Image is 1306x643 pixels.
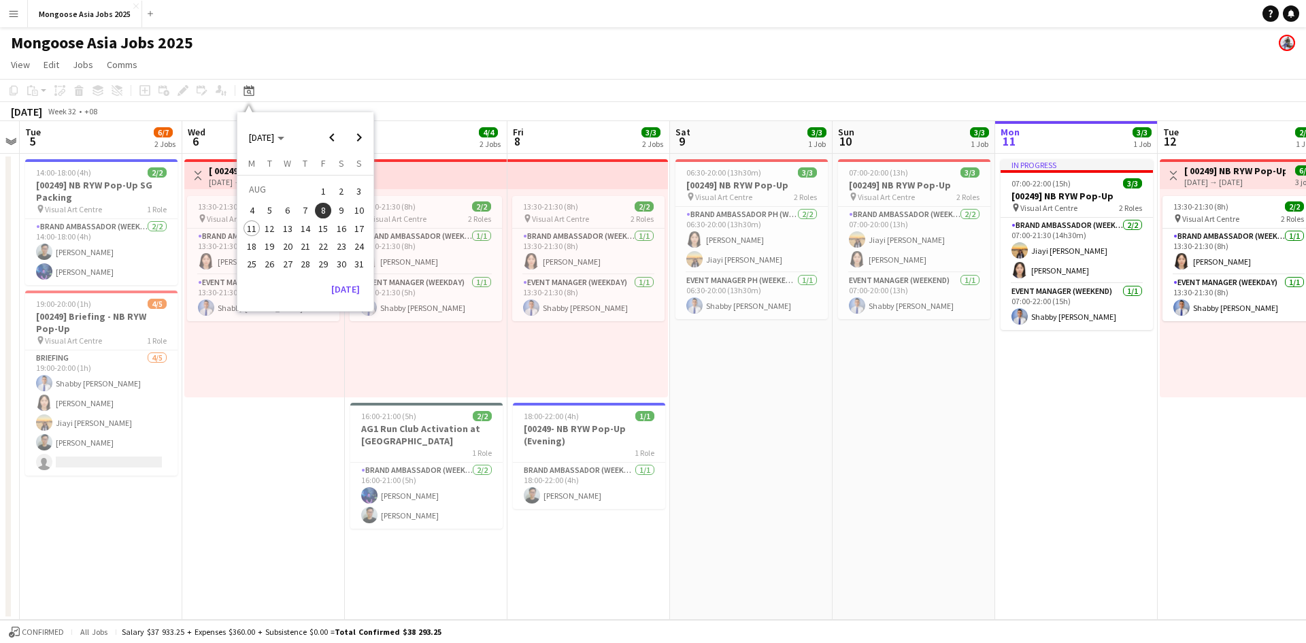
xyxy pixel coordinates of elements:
span: M [248,157,255,169]
span: 13:30-21:30 (8h) [198,201,253,212]
span: 10 [351,203,367,219]
span: 21 [297,238,314,254]
span: 29 [315,256,331,272]
span: 8 [511,133,524,149]
button: 22-08-2025 [314,237,332,255]
span: 2 Roles [956,192,979,202]
span: W [284,157,291,169]
button: 21-08-2025 [297,237,314,255]
app-job-card: 06:30-20:00 (13h30m)3/3[00249] NB RYW Pop-Up Visual Art Centre2 RolesBrand Ambassador PH (weekend... [675,159,828,319]
div: 07:00-20:00 (13h)3/3[00249] NB RYW Pop-Up Visual Art Centre2 RolesBrand Ambassador (weekend)2/207... [838,159,990,319]
span: S [356,157,362,169]
button: 30-08-2025 [332,255,350,273]
span: 3 [351,182,367,201]
span: 4/4 [479,127,498,137]
span: 3/3 [798,167,817,178]
span: Tue [25,126,41,138]
span: Sat [675,126,690,138]
span: 27 [280,256,296,272]
span: 3/3 [1133,127,1152,137]
span: 2/2 [472,201,491,212]
button: Next month [346,124,373,151]
div: +08 [84,106,97,116]
app-card-role: Brand Ambassador (weekday)1/113:30-21:30 (8h)[PERSON_NAME] [187,229,339,275]
span: 2/2 [148,167,167,178]
span: 2/2 [1285,201,1304,212]
app-card-role: Event Manager (weekday)1/116:30-21:30 (5h)Shabby [PERSON_NAME] [350,275,502,321]
span: 2 Roles [1119,203,1142,213]
span: 10 [836,133,854,149]
app-job-card: 16:00-21:00 (5h)2/2AG1 Run Club Activation at [GEOGRAPHIC_DATA]1 RoleBrand Ambassador (weekday)2/... [350,403,503,529]
span: 18 [244,238,260,254]
span: Edit [44,59,59,71]
span: Jobs [73,59,93,71]
span: Sun [838,126,854,138]
span: 9 [333,203,350,219]
span: 1/1 [635,411,654,421]
span: Fri [513,126,524,138]
div: 2 Jobs [154,139,175,149]
span: 1 Role [472,448,492,458]
h3: [00249] NB RYW Pop-Up SG Packing [25,179,178,203]
button: 28-08-2025 [297,255,314,273]
span: 30 [333,256,350,272]
span: 19:00-20:00 (1h) [36,299,91,309]
div: 2 Jobs [480,139,501,149]
span: 1 Role [147,335,167,346]
h3: [00249] NB RYW Pop-Up [1001,190,1153,202]
span: 9 [673,133,690,149]
div: 1 Job [971,139,988,149]
span: 16 [333,220,350,237]
button: 10-08-2025 [350,201,368,219]
span: 16:00-21:00 (5h) [361,411,416,421]
span: Visual Art Centre [1020,203,1077,213]
span: Visual Art Centre [1182,214,1239,224]
span: 11 [999,133,1020,149]
div: In progress [1001,159,1153,170]
app-card-role: Brand Ambassador (weekday)2/214:00-18:00 (4h)[PERSON_NAME][PERSON_NAME] [25,219,178,285]
span: Week 32 [45,106,79,116]
span: 13 [280,220,296,237]
span: 2 Roles [794,192,817,202]
span: 5 [23,133,41,149]
app-card-role: Event Manager (weekday)1/113:30-21:30 (8h)Shabby [PERSON_NAME] [512,275,665,321]
div: [DATE] → [DATE] [1184,177,1286,187]
span: Mon [1001,126,1020,138]
app-card-role: Brand Ambassador (weekday)2/216:00-21:00 (5h)[PERSON_NAME][PERSON_NAME] [350,463,503,529]
app-job-card: 13:30-21:30 (8h)2/2 Visual Art Centre2 RolesBrand Ambassador (weekday)1/113:30-21:30 (8h)[PERSON_... [350,196,502,321]
button: 02-08-2025 [332,180,350,201]
h3: [00249] Briefing - NB RYW Pop-Up [25,310,178,335]
span: 07:00-20:00 (13h) [849,167,908,178]
span: 6 [280,203,296,219]
span: 07:00-22:00 (15h) [1011,178,1071,188]
button: 20-08-2025 [279,237,297,255]
span: 15 [315,220,331,237]
button: 06-08-2025 [279,201,297,219]
button: Previous month [318,124,346,151]
span: 3/3 [960,167,979,178]
span: 3/3 [970,127,989,137]
span: 7 [297,203,314,219]
button: [DATE] [326,278,365,300]
span: 8 [315,203,331,219]
span: Visual Art Centre [532,214,589,224]
span: 2/2 [635,201,654,212]
span: 20 [280,238,296,254]
app-card-role: Brand Ambassador (weekday)1/113:30-21:30 (8h)[PERSON_NAME] [512,229,665,275]
span: Total Confirmed $38 293.25 [335,627,441,637]
span: 6/7 [154,127,173,137]
span: 06:30-20:00 (13h30m) [686,167,761,178]
a: Comms [101,56,143,73]
div: 19:00-20:00 (1h)4/5[00249] Briefing - NB RYW Pop-Up Visual Art Centre1 RoleBriefing4/519:00-20:00... [25,291,178,476]
span: Visual Art Centre [207,214,264,224]
h3: [ 00249] NB RYW Pop-Up [1184,165,1286,177]
app-card-role: Brand Ambassador (weekday)1/118:00-22:00 (4h)[PERSON_NAME] [513,463,665,509]
app-card-role: Brand Ambassador PH (weekend)2/206:30-20:00 (13h30m)[PERSON_NAME]Jiayi [PERSON_NAME] [675,207,828,273]
span: 14:00-18:00 (4h) [36,167,91,178]
div: 14:00-18:00 (4h)2/2[00249] NB RYW Pop-Up SG Packing Visual Art Centre1 RoleBrand Ambassador (week... [25,159,178,285]
div: 2 Jobs [642,139,663,149]
button: 11-08-2025 [243,220,261,237]
span: 11 [244,220,260,237]
span: F [321,157,326,169]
